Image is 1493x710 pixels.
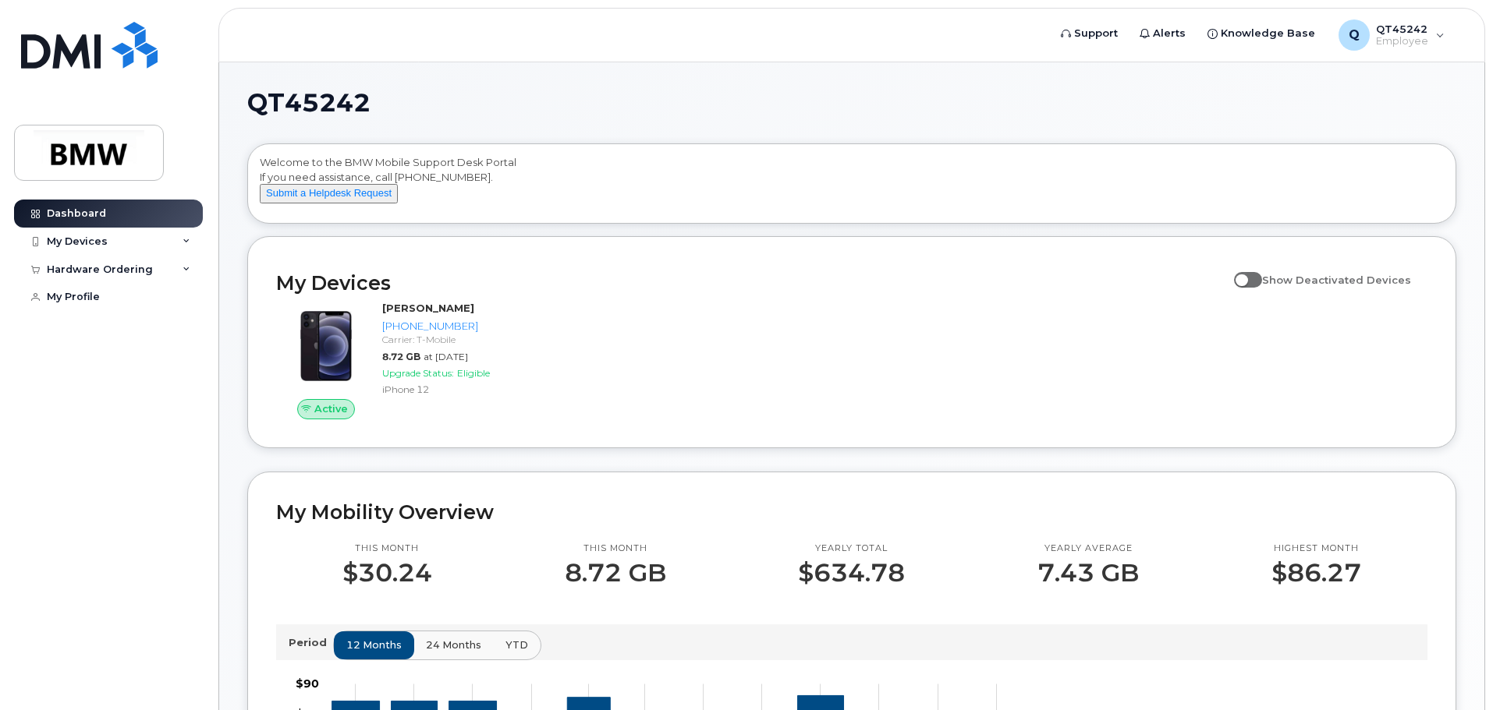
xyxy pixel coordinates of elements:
div: Welcome to the BMW Mobile Support Desk Portal If you need assistance, call [PHONE_NUMBER]. [260,155,1444,217]
span: Show Deactivated Devices [1262,274,1411,286]
span: at [DATE] [424,351,468,362]
p: 8.72 GB [565,559,666,587]
strong: [PERSON_NAME] [382,302,474,314]
button: Submit a Helpdesk Request [260,184,398,203]
span: 24 months [426,638,481,652]
p: Period [289,635,333,650]
a: Active[PERSON_NAME][PHONE_NUMBER]Carrier: T-Mobile8.72 GBat [DATE]Upgrade Status:EligibleiPhone 12 [276,301,550,419]
span: YTD [505,638,528,652]
div: iPhone 12 [382,383,544,396]
p: 7.43 GB [1037,559,1139,587]
p: $30.24 [342,559,432,587]
div: [PHONE_NUMBER] [382,319,544,334]
h2: My Devices [276,271,1226,295]
h2: My Mobility Overview [276,500,1427,524]
span: Upgrade Status: [382,367,454,379]
img: iPhone_12.jpg [289,309,363,383]
span: Active [314,401,348,416]
div: Carrier: T-Mobile [382,333,544,346]
p: This month [342,542,432,555]
p: $86.27 [1271,559,1361,587]
p: Yearly total [798,542,905,555]
p: Yearly average [1037,542,1139,555]
span: QT45242 [247,91,371,115]
p: $634.78 [798,559,905,587]
tspan: $90 [296,676,319,691]
span: 8.72 GB [382,351,420,362]
input: Show Deactivated Devices [1234,265,1247,277]
p: Highest month [1271,542,1361,555]
a: Submit a Helpdesk Request [260,186,398,199]
p: This month [565,542,666,555]
span: Eligible [457,367,490,379]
